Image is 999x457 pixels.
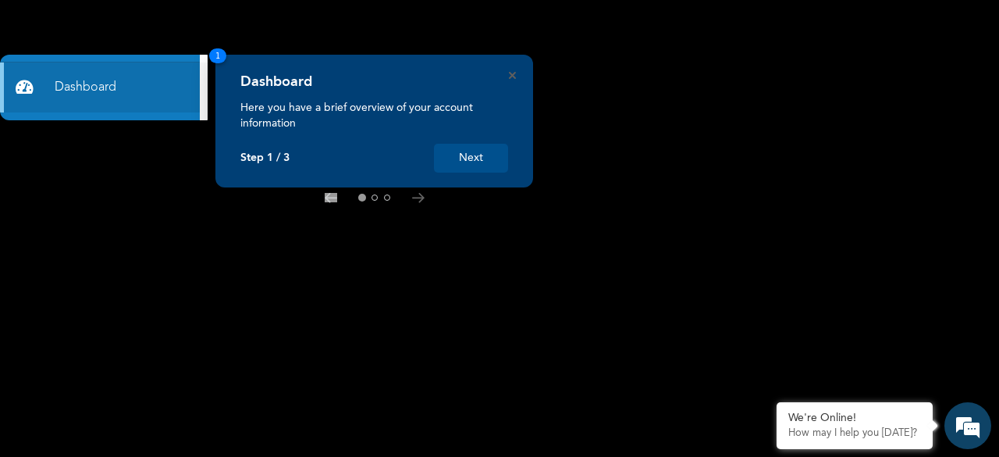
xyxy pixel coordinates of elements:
[509,72,516,79] button: Close
[240,73,312,91] h4: Dashboard
[788,412,921,425] div: We're Online!
[29,78,63,117] img: d_794563401_company_1708531726252_794563401
[8,323,297,378] textarea: Type your message and hit 'Enter'
[209,48,226,63] span: 1
[8,405,153,416] span: Conversation
[240,100,508,131] p: Here you have a brief overview of your account information
[81,87,262,108] div: Chat with us now
[434,144,508,173] button: Next
[153,378,298,427] div: FAQs
[91,145,215,303] span: We're online!
[256,8,293,45] div: Minimize live chat window
[240,152,290,165] p: Step 1 / 3
[788,427,921,440] p: How may I help you today?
